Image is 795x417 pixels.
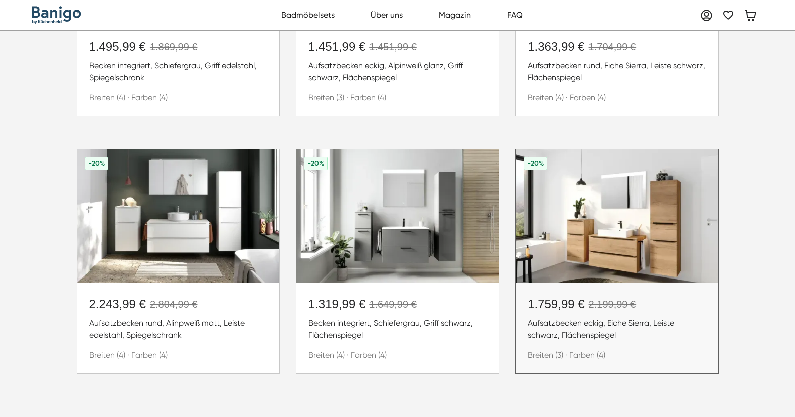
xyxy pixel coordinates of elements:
div: 2.243,99 € [89,295,146,313]
div: -20% [527,158,544,169]
div: Breiten (4) · Farben (4) [308,349,487,361]
div: Aufsatzbecken rund, Alinpweiß matt, Leiste edelstahl, Spiegelschrank [89,317,267,341]
div: 2.804,99 € [150,297,198,312]
a: Über uns [365,5,408,25]
div: Breiten (4) · Farben (4) [89,349,267,361]
a: Badmöbelsets [276,5,340,25]
a: home [32,6,81,24]
div: 1.319,99 € [308,295,365,313]
div: Breiten (3) · Farben (4) [308,92,487,104]
a: -20%1.319,99 €1.649,99 €Becken integriert, Schiefergrau, Griff schwarz, FlächenspiegelBreiten (4)... [296,149,499,373]
div: 1.363,99 € [528,38,584,56]
div: 1.869,99 € [150,39,198,54]
div: Aufsatzbecken eckig, Alpinweiß glanz, Griff schwarz, Flächenspiegel [308,60,487,84]
div: 1.495,99 € [89,38,146,56]
div: 1.649,99 € [369,297,417,312]
div: 2.199,99 € [589,297,637,312]
div: Breiten (4) · Farben (4) [89,92,267,104]
div: Becken integriert, Schiefergrau, Griff edelstahl, Spiegelschrank [89,60,267,84]
div: Aufsatzbecken eckig, Eiche Sierra, Leiste schwarz, Flächenspiegel [528,317,706,341]
div: 1.759,99 € [528,295,584,313]
a: -20%1.759,99 €2.199,99 €Aufsatzbecken eckig, Eiche Sierra, Leiste schwarz, FlächenspiegelBreiten ... [516,149,718,373]
div: 1.704,99 € [589,39,637,54]
div: -20% [88,158,105,169]
a: FAQ [502,5,528,25]
a: -20%2.243,99 €2.804,99 €Aufsatzbecken rund, Alinpweiß matt, Leiste edelstahl, SpiegelschrankBreit... [77,149,279,373]
div: Aufsatzbecken rund, Eiche Sierra, Leiste schwarz, Flächenspiegel [528,60,706,84]
div: -20% [307,158,324,169]
div: 1.451,99 € [369,39,417,54]
div: Breiten (4) · Farben (4) [528,92,706,104]
div: 1.451,99 € [308,38,365,56]
a: Magazin [433,5,476,25]
div: Becken integriert, Schiefergrau, Griff schwarz, Flächenspiegel [308,317,487,341]
div: Breiten (3) · Farben (4) [528,349,706,361]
